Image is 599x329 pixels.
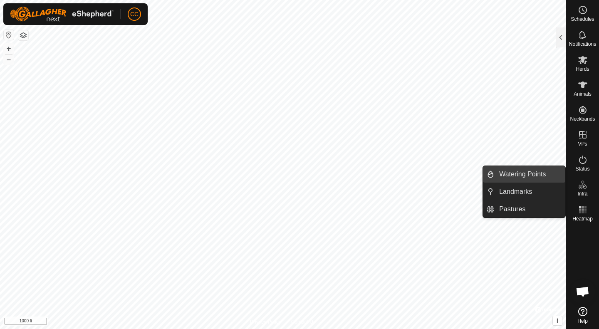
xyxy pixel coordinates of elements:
[571,17,594,22] span: Schedules
[557,317,558,324] span: i
[578,141,587,146] span: VPs
[577,319,588,324] span: Help
[499,169,546,179] span: Watering Points
[483,166,565,183] li: Watering Points
[4,44,14,54] button: +
[10,7,114,22] img: Gallagher Logo
[291,318,316,326] a: Contact Us
[250,318,281,326] a: Privacy Policy
[499,187,532,197] span: Landmarks
[570,116,595,121] span: Neckbands
[494,183,565,200] a: Landmarks
[494,201,565,218] a: Pastures
[18,30,28,40] button: Map Layers
[494,166,565,183] a: Watering Points
[570,279,595,304] div: Open chat
[483,201,565,218] li: Pastures
[577,191,587,196] span: Infra
[4,30,14,40] button: Reset Map
[130,10,139,19] span: CC
[553,316,562,325] button: i
[483,183,565,200] li: Landmarks
[576,67,589,72] span: Herds
[572,216,593,221] span: Heatmap
[575,166,589,171] span: Status
[569,42,596,47] span: Notifications
[574,92,592,96] span: Animals
[566,304,599,327] a: Help
[4,54,14,64] button: –
[499,204,525,214] span: Pastures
